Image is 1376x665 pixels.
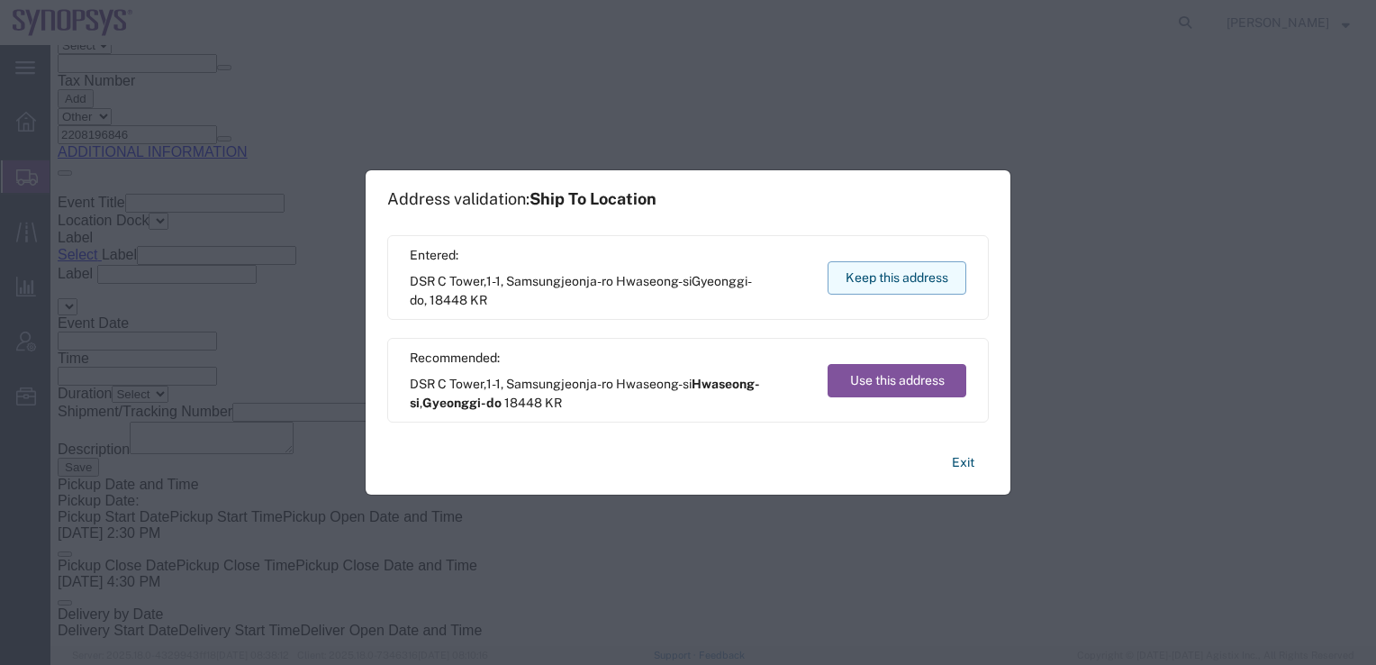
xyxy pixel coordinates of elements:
[828,364,966,397] button: Use this address
[410,375,810,413] span: DSR C Tower,1-1, Samsungjeonja-ro Hwaseong-si ,
[504,396,542,410] span: 18448
[410,274,752,307] span: Gyeonggi-do
[410,377,760,410] span: Hwaseong-si
[937,447,989,478] button: Exit
[470,293,487,307] span: KR
[545,396,562,410] span: KR
[410,349,810,368] span: Recommended:
[530,189,656,208] span: Ship To Location
[410,246,810,265] span: Entered:
[430,293,467,307] span: 18448
[387,189,656,209] h1: Address validation:
[828,261,966,295] button: Keep this address
[422,396,502,410] span: Gyeonggi-do
[410,272,810,310] span: DSR C Tower,1-1, Samsungjeonja-ro Hwaseong-si ,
